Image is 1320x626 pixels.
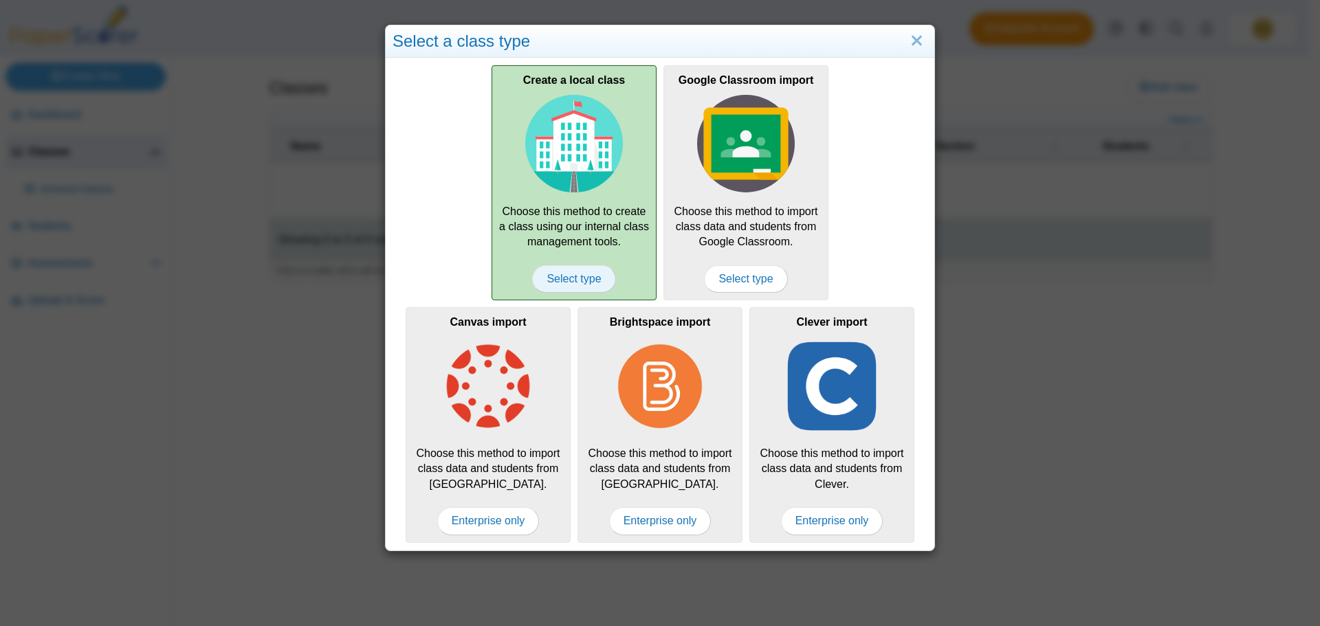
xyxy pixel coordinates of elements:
b: Clever import [796,316,867,328]
span: Enterprise only [609,507,712,535]
div: Choose this method to import class data and students from [GEOGRAPHIC_DATA]. [577,307,742,542]
b: Create a local class [523,74,626,86]
span: Enterprise only [781,507,883,535]
div: Select a class type [386,25,934,58]
div: Choose this method to create a class using our internal class management tools. [492,65,657,300]
b: Google Classroom import [679,74,813,86]
span: Enterprise only [437,507,540,535]
a: Create a local class Choose this method to create a class using our internal class management too... [492,65,657,300]
img: class-type-google-classroom.svg [697,95,795,192]
img: class-type-brightspace.png [611,337,709,435]
img: class-type-clever.png [783,337,881,435]
a: Google Classroom import Choose this method to import class data and students from Google Classroo... [663,65,828,300]
img: class-type-local.svg [525,95,623,192]
div: Choose this method to import class data and students from Clever. [749,307,914,542]
span: Select type [704,265,787,293]
div: Choose this method to import class data and students from Google Classroom. [663,65,828,300]
img: class-type-canvas.png [439,337,537,435]
b: Canvas import [450,316,526,328]
div: Choose this method to import class data and students from [GEOGRAPHIC_DATA]. [406,307,571,542]
b: Brightspace import [610,316,711,328]
a: Close [906,30,927,53]
span: Select type [532,265,615,293]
